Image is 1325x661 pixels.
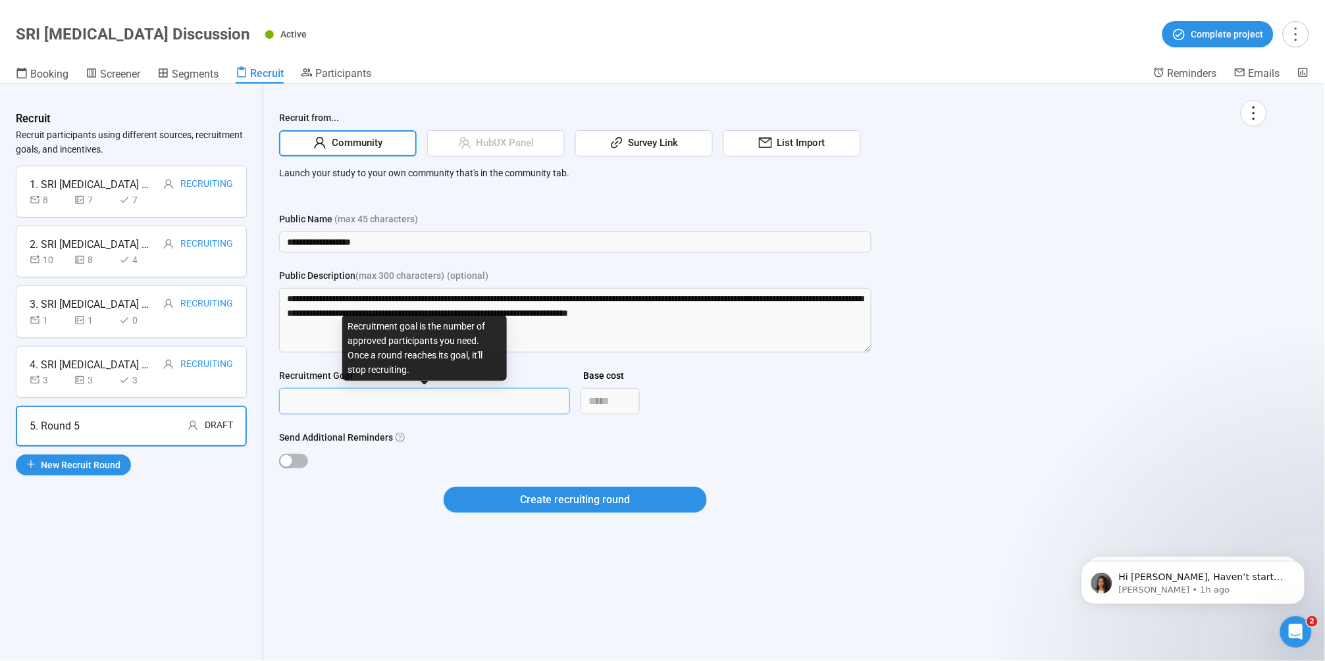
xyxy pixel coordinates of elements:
[26,460,36,469] span: plus
[1280,616,1312,648] iframe: Intercom live chat
[1234,66,1280,82] a: Emails
[1249,67,1280,80] span: Emails
[772,135,825,151] span: List Import
[157,66,219,84] a: Segments
[279,454,308,468] button: Send Additional Reminders
[301,66,371,82] a: Participants
[205,418,233,434] div: Draft
[16,66,68,84] a: Booking
[16,128,247,157] p: Recruit participants using different sources, recruitment goals, and incentives.
[180,296,233,312] div: Recruiting
[236,66,284,84] a: Recruit
[1245,104,1262,122] span: more
[355,268,444,283] span: (max 300 characters)
[279,368,353,383] div: Recruitment Goal
[100,68,140,80] span: Screener
[583,368,624,383] div: Base cost
[119,313,159,328] div: 0
[163,359,174,370] span: user
[1307,616,1318,627] span: 2
[119,253,159,267] div: 4
[1287,25,1305,43] span: more
[279,166,1267,180] p: Launch your study to your own community that's in the community tab.
[1062,533,1325,625] iframe: Intercom notifications message
[759,136,772,149] span: mail
[172,68,219,80] span: Segments
[30,176,155,193] div: 1. SRI [MEDICAL_DATA] Discussion
[1162,21,1274,47] button: Complete project
[279,212,418,226] div: Public Name
[180,356,233,373] div: Recruiting
[623,135,679,151] span: Survey Link
[74,193,114,207] div: 7
[16,25,249,43] h1: SRI [MEDICAL_DATA] Discussion
[41,458,120,472] span: New Recruit Round
[163,239,174,249] span: user
[326,135,382,151] span: Community
[334,212,418,226] span: (max 45 characters)
[1168,67,1217,80] span: Reminders
[74,373,114,387] div: 3
[119,193,159,207] div: 7
[279,430,405,445] label: Send Additional Reminders
[279,268,444,283] div: Public Description
[30,373,69,387] div: 3
[250,67,284,80] span: Recruit
[30,296,155,312] div: 3. SRI [MEDICAL_DATA] Discussion
[1241,100,1267,126] button: more
[119,373,159,387] div: 3
[1153,66,1217,82] a: Reminders
[16,110,51,128] h3: Recruit
[279,110,1267,130] div: Recruit from...
[163,179,174,189] span: user
[30,356,155,373] div: 4. SRI [MEDICAL_DATA] Discussion
[342,315,507,381] div: Recruitment goal is the number of approved participants you need. Once a round reaches its goal, ...
[74,313,114,328] div: 1
[30,313,69,328] div: 1
[1283,21,1309,47] button: more
[444,487,707,513] button: Create recruiting round
[280,29,307,39] span: Active
[163,299,174,309] span: user
[74,253,114,267] div: 8
[521,491,631,508] span: Create recruiting round
[188,420,198,431] span: user
[180,176,233,193] div: Recruiting
[396,433,405,442] span: question-circle
[30,68,68,80] span: Booking
[30,193,69,207] div: 8
[471,135,534,151] span: HubUX Panel
[315,67,371,80] span: Participants
[458,136,471,149] span: team
[610,136,623,149] span: link
[30,236,155,253] div: 2. SRI [MEDICAL_DATA] Discussion
[30,253,69,267] div: 10
[1191,27,1264,41] span: Complete project
[180,236,233,253] div: Recruiting
[313,136,326,149] span: user
[30,418,80,434] div: 5. Round 5
[16,454,131,476] button: plusNew Recruit Round
[447,268,488,283] span: (optional)
[86,66,140,84] a: Screener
